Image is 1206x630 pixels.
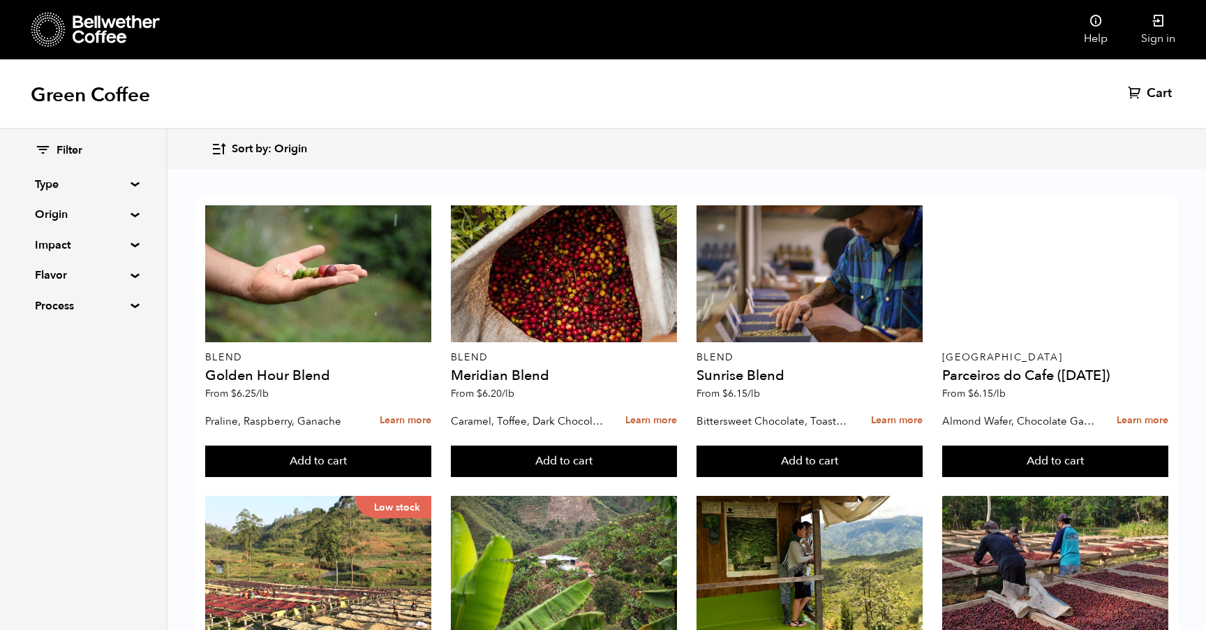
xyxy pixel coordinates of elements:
[35,176,131,193] summary: Type
[232,142,307,157] span: Sort by: Origin
[477,387,514,400] bdi: 6.20
[57,143,82,159] span: Filter
[968,387,974,400] span: $
[968,387,1006,400] bdi: 6.15
[231,387,237,400] span: $
[942,353,1169,362] p: [GEOGRAPHIC_DATA]
[502,387,514,400] span: /lb
[35,237,131,254] summary: Impact
[697,369,923,383] h4: Sunrise Blend
[205,353,432,362] p: Blend
[942,411,1096,432] p: Almond Wafer, Chocolate Ganache, Bing Cherry
[625,406,677,436] a: Learn more
[35,298,131,314] summary: Process
[205,411,359,432] p: Praline, Raspberry, Ganache
[697,411,851,432] p: Bittersweet Chocolate, Toasted Marshmallow, Candied Orange, Praline
[1128,85,1175,102] a: Cart
[477,387,482,400] span: $
[697,446,923,478] button: Add to cart
[205,369,432,383] h4: Golden Hour Blend
[697,387,760,400] span: From
[451,446,678,478] button: Add to cart
[942,369,1169,383] h4: Parceiros do Cafe ([DATE])
[451,411,605,432] p: Caramel, Toffee, Dark Chocolate
[380,406,431,436] a: Learn more
[1147,85,1172,102] span: Cart
[231,387,269,400] bdi: 6.25
[256,387,269,400] span: /lb
[1117,406,1168,436] a: Learn more
[35,267,131,284] summary: Flavor
[205,446,432,478] button: Add to cart
[993,387,1006,400] span: /lb
[35,206,131,223] summary: Origin
[451,387,514,400] span: From
[211,133,307,166] button: Sort by: Origin
[451,369,678,383] h4: Meridian Blend
[205,387,269,400] span: From
[871,406,923,436] a: Learn more
[355,496,431,518] p: Low stock
[451,353,678,362] p: Blend
[722,387,728,400] span: $
[747,387,760,400] span: /lb
[722,387,760,400] bdi: 6.15
[697,353,923,362] p: Blend
[31,82,150,108] h1: Green Coffee
[942,446,1169,478] button: Add to cart
[942,387,1006,400] span: From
